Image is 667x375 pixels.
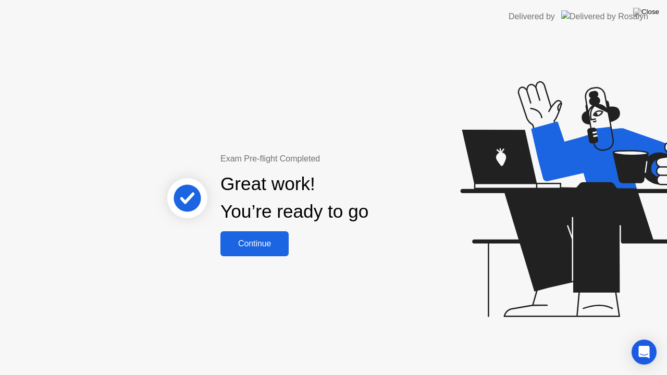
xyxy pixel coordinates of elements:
div: Great work! You’re ready to go [220,170,368,226]
div: Continue [224,239,286,248]
div: Exam Pre-flight Completed [220,153,436,165]
div: Open Intercom Messenger [632,340,657,365]
button: Continue [220,231,289,256]
img: Delivered by Rosalyn [561,10,648,22]
img: Close [633,8,659,16]
div: Delivered by [509,10,555,23]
